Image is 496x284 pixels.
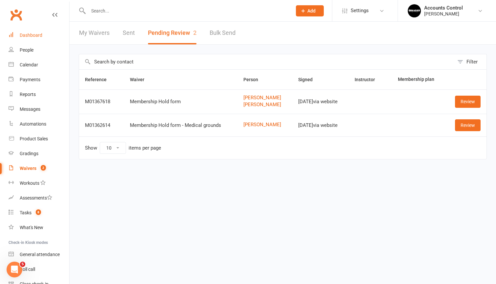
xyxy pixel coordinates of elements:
button: Signed [298,76,320,83]
div: Tasks [20,210,31,215]
span: 2 [193,29,196,36]
a: People [9,43,69,58]
span: Person [243,77,265,82]
div: Membership Hold form [130,99,232,105]
a: Reports [9,87,69,102]
a: Review [455,96,481,107]
a: Assessments [9,191,69,205]
span: Waiver [130,77,152,82]
span: Add [307,8,316,13]
a: Clubworx [8,7,24,23]
a: Workouts [9,176,69,191]
div: Waivers [20,166,36,171]
button: Reference [85,76,114,83]
span: Signed [298,77,320,82]
div: Automations [20,121,46,127]
div: Payments [20,77,40,82]
button: Pending Review2 [148,22,196,44]
a: [PERSON_NAME] [243,122,286,128]
span: Reference [85,77,114,82]
a: Product Sales [9,131,69,146]
div: Product Sales [20,136,48,141]
a: Automations [9,117,69,131]
span: 5 [20,262,25,267]
a: Review [455,119,481,131]
div: Membership Hold form - Medical grounds [130,123,232,128]
a: [PERSON_NAME] [243,95,286,101]
a: Messages [9,102,69,117]
div: Dashboard [20,33,42,38]
button: Person [243,76,265,83]
div: People [20,47,33,53]
button: Filter [454,54,486,69]
a: Roll call [9,262,69,277]
a: Gradings [9,146,69,161]
div: [DATE] via website [298,123,343,128]
input: Search by contact [79,54,454,69]
div: Show [85,142,161,154]
div: Filter [466,58,478,66]
a: [PERSON_NAME] [243,102,286,107]
input: Search... [86,6,287,15]
a: Calendar [9,58,69,72]
span: 8 [36,209,41,215]
div: Reports [20,92,36,97]
div: items per page [129,145,161,151]
span: 2 [41,165,46,171]
button: Waiver [130,76,152,83]
a: My Waivers [79,22,110,44]
a: General attendance kiosk mode [9,247,69,262]
a: Waivers 2 [9,161,69,176]
a: Bulk Send [210,22,236,44]
div: [PERSON_NAME] [424,11,463,17]
button: Add [296,5,324,16]
div: Messages [20,106,40,112]
a: Dashboard [9,28,69,43]
div: Roll call [20,267,35,272]
iframe: Intercom live chat [7,262,22,277]
a: What's New [9,220,69,235]
div: Accounts Control [424,5,463,11]
div: General attendance [20,252,60,257]
th: Membership plan [392,70,445,89]
div: Assessments [20,195,52,201]
a: Sent [123,22,135,44]
span: Settings [351,3,369,18]
button: Instructor [355,76,382,83]
div: [DATE] via website [298,99,343,105]
span: Instructor [355,77,382,82]
div: M01367618 [85,99,118,105]
a: Payments [9,72,69,87]
img: thumb_image1701918351.png [408,4,421,17]
div: What's New [20,225,43,230]
div: Workouts [20,180,39,186]
div: Calendar [20,62,38,67]
div: Gradings [20,151,38,156]
div: M01362614 [85,123,118,128]
a: Tasks 8 [9,205,69,220]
